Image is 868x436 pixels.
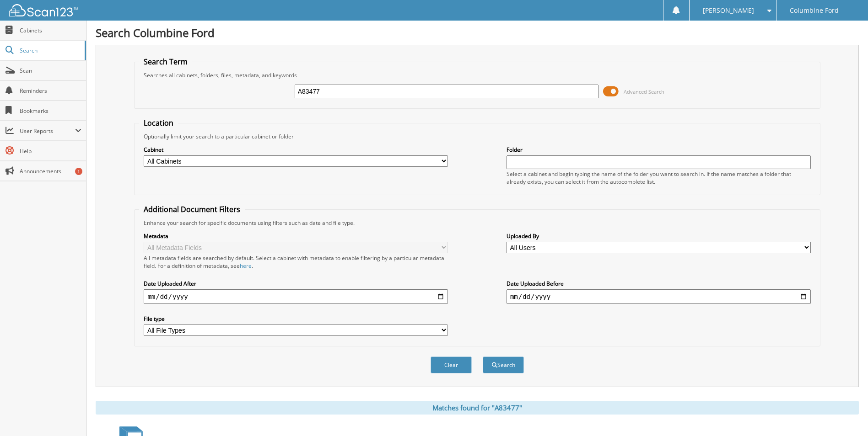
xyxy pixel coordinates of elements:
span: Cabinets [20,27,81,34]
span: Help [20,147,81,155]
span: Bookmarks [20,107,81,115]
label: File type [144,315,448,323]
a: here [240,262,252,270]
div: Enhance your search for specific documents using filters such as date and file type. [139,219,815,227]
div: Select a cabinet and begin typing the name of the folder you want to search in. If the name match... [507,170,811,186]
label: Metadata [144,232,448,240]
input: end [507,289,811,304]
span: Reminders [20,87,81,95]
input: start [144,289,448,304]
span: Columbine Ford [790,8,839,13]
button: Search [483,356,524,373]
span: Scan [20,67,81,74]
button: Clear [431,356,472,373]
span: Announcements [20,167,81,175]
legend: Location [139,118,178,128]
div: Matches found for "A83477" [96,401,859,415]
div: Optionally limit your search to a particular cabinet or folder [139,133,815,140]
span: Advanced Search [624,88,664,95]
legend: Additional Document Filters [139,204,245,214]
label: Uploaded By [507,232,811,240]
img: scan123-logo-white.svg [9,4,78,16]
label: Date Uploaded Before [507,280,811,287]
legend: Search Term [139,57,192,67]
span: Search [20,47,80,54]
div: 1 [75,168,82,175]
label: Folder [507,146,811,154]
label: Cabinet [144,146,448,154]
span: User Reports [20,127,75,135]
span: [PERSON_NAME] [703,8,754,13]
div: All metadata fields are searched by default. Select a cabinet with metadata to enable filtering b... [144,254,448,270]
div: Searches all cabinets, folders, files, metadata, and keywords [139,71,815,79]
h1: Search Columbine Ford [96,25,859,40]
label: Date Uploaded After [144,280,448,287]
